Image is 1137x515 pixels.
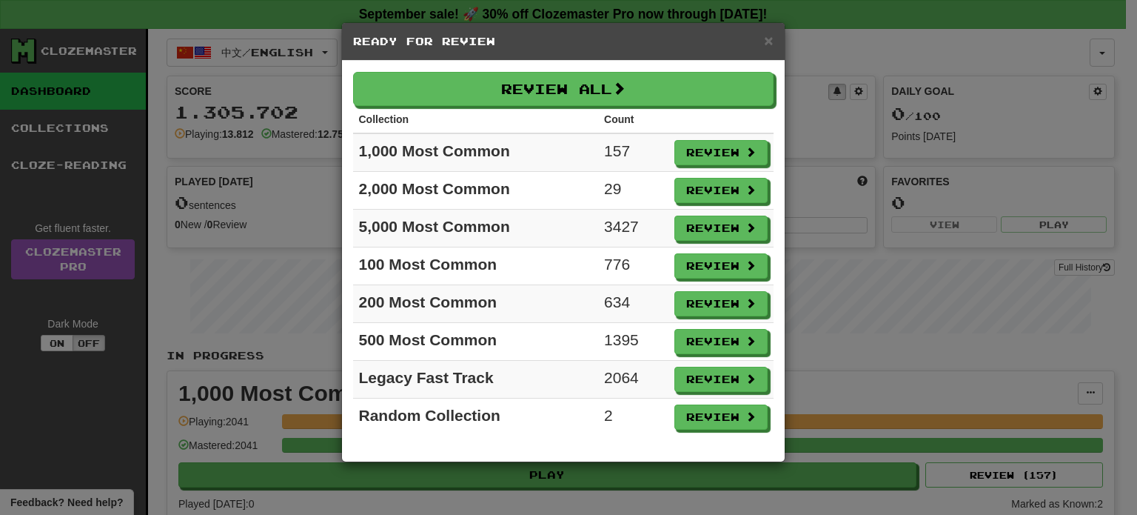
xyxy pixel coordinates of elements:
[353,210,599,247] td: 5,000 Most Common
[598,323,668,361] td: 1395
[353,247,599,285] td: 100 Most Common
[353,172,599,210] td: 2,000 Most Common
[353,323,599,361] td: 500 Most Common
[674,140,768,165] button: Review
[674,329,768,354] button: Review
[353,133,599,172] td: 1,000 Most Common
[764,33,773,48] button: Close
[353,106,599,133] th: Collection
[674,291,768,316] button: Review
[674,178,768,203] button: Review
[598,247,668,285] td: 776
[353,399,599,436] td: Random Collection
[598,106,668,133] th: Count
[598,399,668,436] td: 2
[674,216,768,241] button: Review
[598,285,668,323] td: 634
[674,405,768,430] button: Review
[764,32,773,49] span: ×
[674,367,768,392] button: Review
[353,72,774,106] button: Review All
[598,133,668,172] td: 157
[598,172,668,210] td: 29
[598,361,668,399] td: 2064
[598,210,668,247] td: 3427
[353,361,599,399] td: Legacy Fast Track
[353,34,774,49] h5: Ready for Review
[353,285,599,323] td: 200 Most Common
[674,253,768,279] button: Review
